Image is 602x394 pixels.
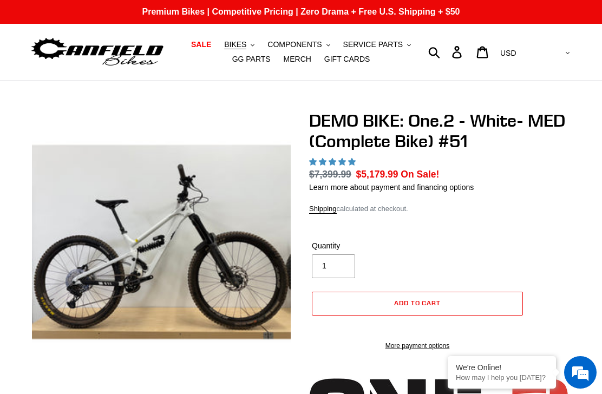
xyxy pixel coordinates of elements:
a: Learn more about payment and financing options [309,183,474,192]
span: $5,179.99 [356,169,398,180]
img: Canfield Bikes [30,35,165,69]
span: SERVICE PARTS [343,40,403,49]
span: GIFT CARDS [324,55,370,64]
span: SALE [191,40,211,49]
a: Shipping [309,205,337,214]
span: 5.00 stars [309,157,358,166]
h1: DEMO BIKE: One.2 - White- MED (Complete Bike) #51 [309,110,572,152]
a: MERCH [278,52,317,67]
img: DEMO BIKE: One.2 - White- MED (Complete Bike) #51 [32,113,291,371]
span: On Sale! [401,167,439,181]
a: GG PARTS [227,52,276,67]
a: More payment options [312,341,523,351]
span: COMPONENTS [267,40,322,49]
s: $7,399.99 [309,169,351,180]
p: How may I help you today? [456,373,548,382]
a: GIFT CARDS [319,52,376,67]
label: Quantity [312,240,415,252]
button: COMPONENTS [262,37,335,52]
div: calculated at checkout. [309,203,572,214]
button: Add to cart [312,292,523,316]
span: GG PARTS [232,55,271,64]
button: BIKES [219,37,260,52]
div: We're Online! [456,363,548,372]
span: BIKES [224,40,246,49]
a: SALE [186,37,217,52]
span: Add to cart [394,299,441,307]
button: SERVICE PARTS [338,37,416,52]
span: MERCH [284,55,311,64]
